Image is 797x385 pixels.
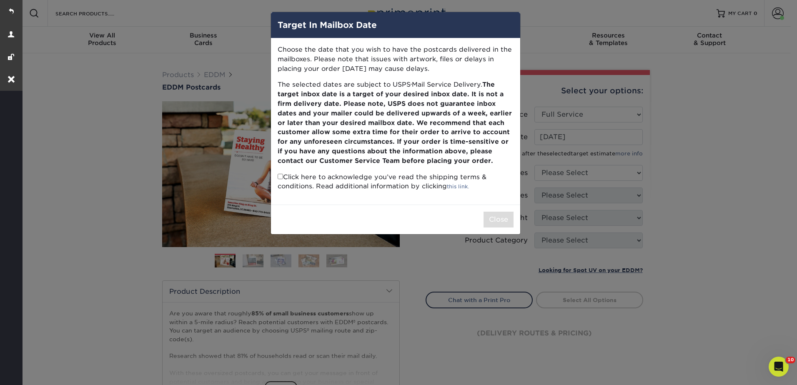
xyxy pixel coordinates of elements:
a: this link. [447,183,469,190]
b: The target inbox date is a target of your desired inbox date. It is not a firm delivery date. Ple... [278,80,512,164]
p: Click here to acknowledge you’ve read the shipping terms & conditions. Read additional informatio... [278,172,514,192]
p: The selected dates are subject to USPS Mail Service Delivery. [278,80,514,165]
small: ® [411,83,412,86]
h4: Target In Mailbox Date [278,19,514,31]
span: 10 [786,357,795,363]
iframe: Intercom live chat [769,357,789,377]
p: Choose the date that you wish to have the postcards delivered in the mailboxes. Please note that ... [278,45,514,73]
button: Close [484,212,514,227]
